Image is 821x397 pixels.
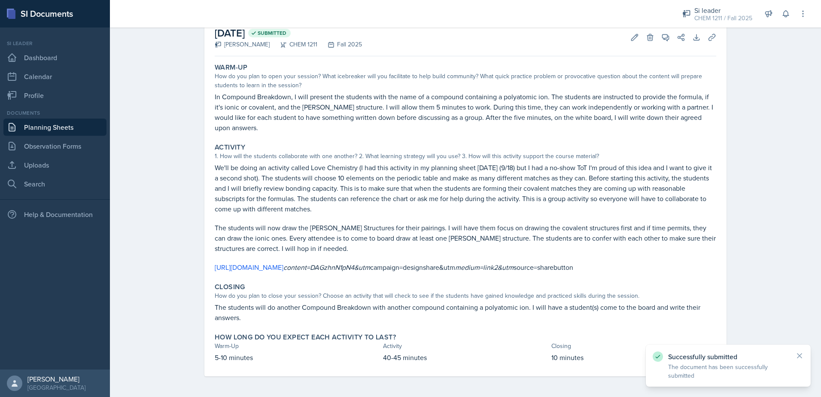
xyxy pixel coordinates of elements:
em: content=DAGzhnN1pN4&utm [283,263,370,272]
p: Successfully submitted [668,352,788,361]
p: campaign=designshare&utm source=sharebutton [215,262,716,272]
div: Si leader [3,40,106,47]
a: Uploads [3,156,106,174]
a: Calendar [3,68,106,85]
div: [PERSON_NAME] [215,40,270,49]
p: 40-45 minutes [383,352,548,363]
div: Fall 2025 [317,40,362,49]
a: Dashboard [3,49,106,66]
div: Help & Documentation [3,206,106,223]
div: 1. How will the students collaborate with one another? 2. What learning strategy will you use? 3.... [215,152,716,161]
p: The students will now draw the [PERSON_NAME] Structures for their pairings. I will have them focu... [215,223,716,253]
p: 10 minutes [551,352,716,363]
div: [PERSON_NAME] [27,375,85,383]
em: medium=link2&utm [455,263,514,272]
label: Closing [215,283,245,291]
div: Documents [3,109,106,117]
div: CHEM 1211 [270,40,317,49]
p: We'll be doing an activity called Love Chemistry (I had this activity in my planning sheet [DATE]... [215,162,716,214]
div: [GEOGRAPHIC_DATA] [27,383,85,392]
a: Search [3,175,106,192]
a: Profile [3,87,106,104]
div: Activity [383,342,548,351]
p: The students will do another Compound Breakdown with another compound containing a polyatomic ion... [215,302,716,323]
label: How long do you expect each activity to last? [215,333,396,342]
div: CHEM 1211 / Fall 2025 [694,14,752,23]
h2: [DATE] [215,25,362,41]
p: 5-10 minutes [215,352,380,363]
span: Submitted [258,30,286,37]
a: Planning Sheets [3,119,106,136]
div: Closing [551,342,716,351]
div: How do you plan to close your session? Choose an activity that will check to see if the students ... [215,291,716,300]
div: Si leader [694,5,752,15]
div: Warm-Up [215,342,380,351]
p: The document has been successfully submitted [668,363,788,380]
label: Warm-Up [215,63,248,72]
div: How do you plan to open your session? What icebreaker will you facilitate to help build community... [215,72,716,90]
a: Observation Forms [3,137,106,155]
a: [URL][DOMAIN_NAME] [215,263,283,272]
label: Activity [215,143,245,152]
p: In Compound Breakdown, I will present the students with the name of a compound containing a polya... [215,92,716,133]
